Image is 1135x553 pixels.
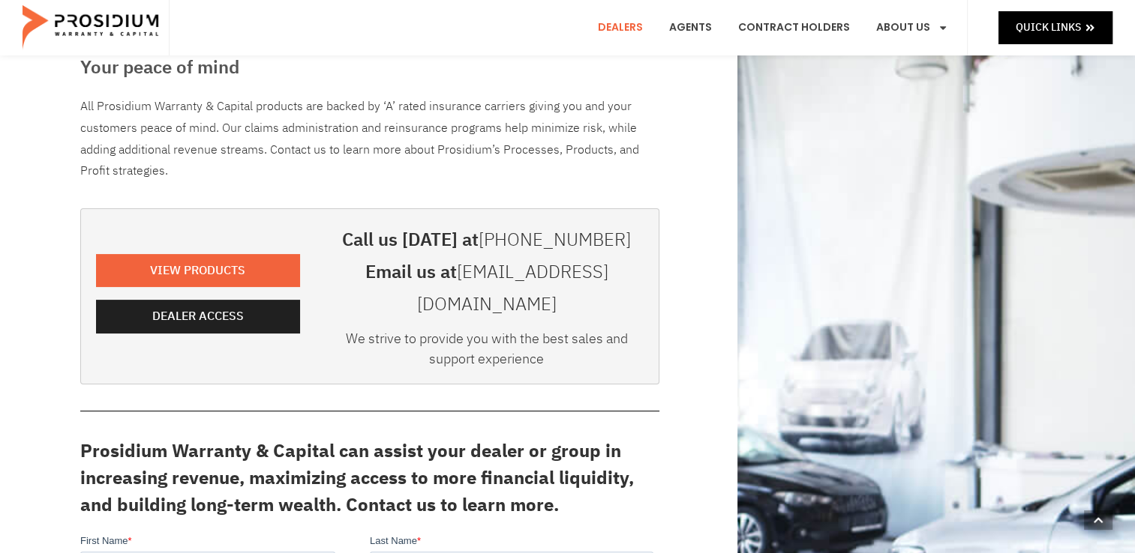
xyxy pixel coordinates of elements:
[96,254,300,288] a: View Products
[417,259,608,318] a: [EMAIL_ADDRESS][DOMAIN_NAME]
[330,256,644,321] h3: Email us at
[80,54,659,81] h3: Your peace of mind
[80,96,659,182] p: All Prosidium Warranty & Capital products are backed by ‘A’ rated insurance carriers giving you a...
[479,226,631,253] a: [PHONE_NUMBER]
[290,1,337,13] span: Last Name
[150,260,245,282] span: View Products
[330,328,644,376] div: We strive to provide you with the best sales and support experience
[330,224,644,256] h3: Call us [DATE] at
[152,306,244,327] span: Dealer Access
[96,300,300,333] a: Dealer Access
[998,11,1112,43] a: Quick Links
[80,438,659,519] h3: Prosidium Warranty & Capital can assist your dealer or group in increasing revenue, maximizing ac...
[1016,18,1081,37] span: Quick Links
